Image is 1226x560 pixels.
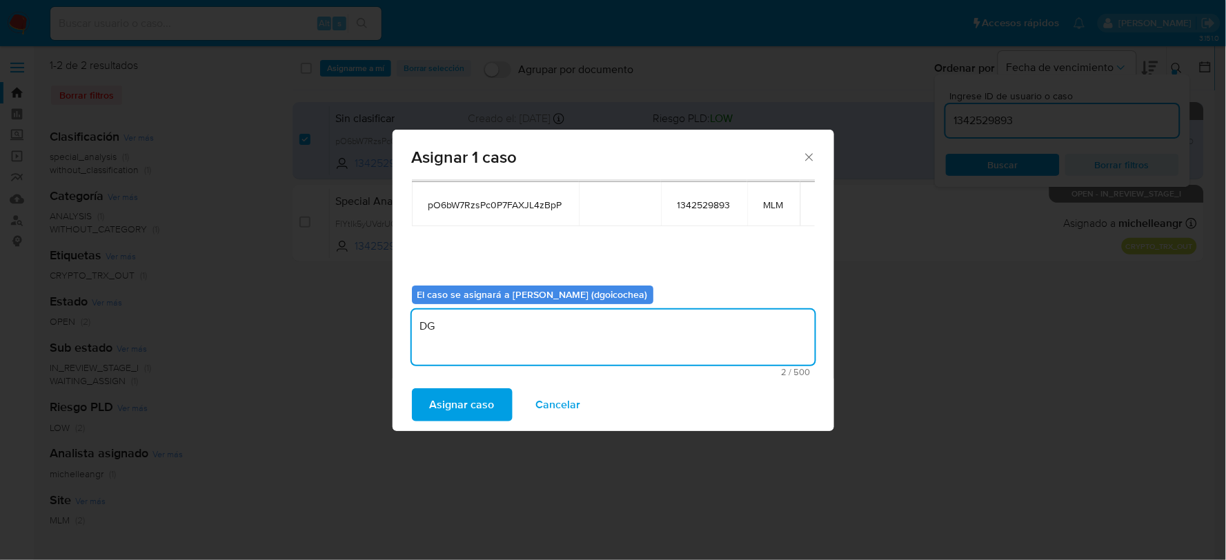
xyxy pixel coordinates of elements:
[518,388,599,421] button: Cancelar
[393,130,834,431] div: assign-modal
[428,199,562,211] span: pO6bW7RzsPc0P7FAXJL4zBpP
[412,310,815,365] textarea: DG
[417,288,648,301] b: El caso se asignará a [PERSON_NAME] (dgoicochea)
[536,390,581,420] span: Cancelar
[416,368,811,377] span: Máximo 500 caracteres
[678,199,731,211] span: 1342529893
[764,199,784,211] span: MLM
[430,390,495,420] span: Asignar caso
[412,388,513,421] button: Asignar caso
[802,150,815,163] button: Cerrar ventana
[412,149,803,166] span: Asignar 1 caso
